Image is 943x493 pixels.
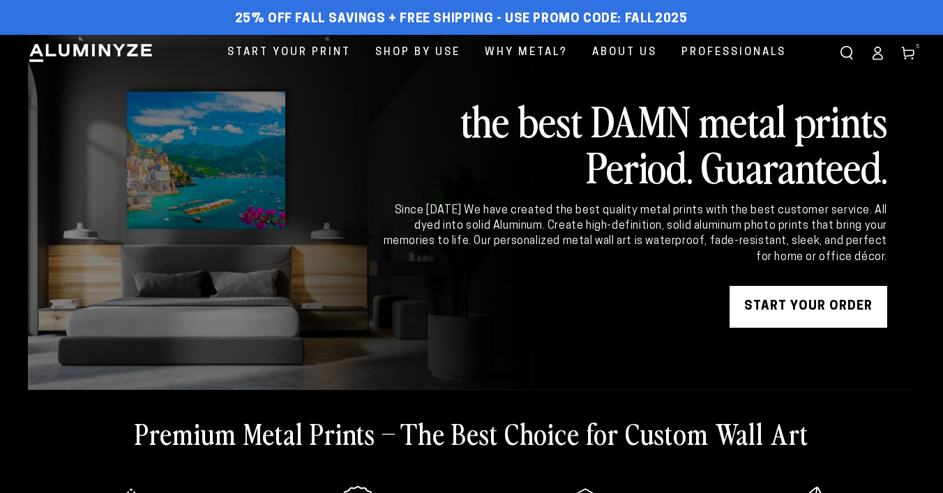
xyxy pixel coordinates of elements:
span: Start Your Print [227,43,351,62]
a: About Us [582,35,667,70]
a: Professionals [671,35,797,70]
h2: the best DAMN metal prints Period. Guaranteed. [381,97,887,189]
a: START YOUR Order [730,286,887,328]
span: Shop By Use [375,43,460,62]
span: Why Metal? [485,43,568,62]
span: 25% off FALL Savings + Free Shipping - Use Promo Code: FALL2025 [235,12,688,27]
span: 5 [916,42,921,52]
img: Aluminyze [28,43,153,63]
div: Since [DATE] We have created the best quality metal prints with the best customer service. All dy... [381,203,887,266]
a: Why Metal? [474,35,578,70]
span: Professionals [681,43,786,62]
h2: Premium Metal Prints – The Best Choice for Custom Wall Art [135,415,808,451]
a: Start Your Print [217,35,361,70]
a: Shop By Use [365,35,471,70]
summary: Search our site [831,38,862,68]
span: About Us [592,43,657,62]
